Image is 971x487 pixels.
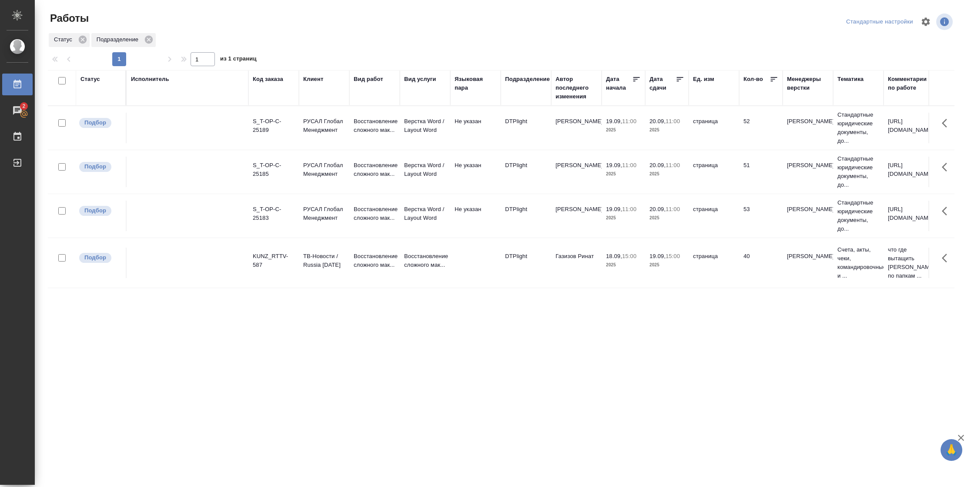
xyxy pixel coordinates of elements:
div: Статус [80,75,100,84]
p: 2025 [650,261,684,269]
td: DTPlight [501,157,551,187]
div: Менеджеры верстки [787,75,829,92]
div: Тематика [837,75,864,84]
span: Настроить таблицу [915,11,936,32]
p: Счета, акты, чеки, командировочные и ... [837,245,879,280]
div: S_T-OP-C-25183 [253,205,295,222]
td: Газизов Ринат [551,248,602,278]
td: страница [689,157,739,187]
button: Здесь прячутся важные кнопки [937,201,958,222]
p: Подбор [84,206,106,215]
span: Работы [48,11,89,25]
p: 19.09, [606,118,622,124]
p: 18.09, [606,253,622,259]
p: РУСАЛ Глобал Менеджмент [303,117,345,134]
td: DTPlight [501,201,551,231]
p: Верстка Word / Layout Word [404,117,446,134]
button: Здесь прячутся важные кнопки [937,157,958,178]
p: [PERSON_NAME] [787,205,829,214]
span: 🙏 [944,441,959,459]
div: Дата начала [606,75,632,92]
a: 2 [2,100,33,121]
div: S_T-OP-C-25185 [253,161,295,178]
p: 2025 [650,170,684,178]
td: [PERSON_NAME] [551,157,602,187]
span: 2 [17,102,30,111]
p: Восстановление сложного мак... [404,252,446,269]
p: Подразделение [97,35,141,44]
p: 20.09, [650,118,666,124]
p: 2025 [650,214,684,222]
p: [URL][DOMAIN_NAME].. [888,117,930,134]
p: 15:00 [622,253,636,259]
td: Не указан [450,157,501,187]
div: Подразделение [91,33,156,47]
p: 19.09, [606,162,622,168]
p: Стандартные юридические документы, до... [837,111,879,145]
div: Автор последнего изменения [556,75,597,101]
button: Здесь прячутся важные кнопки [937,248,958,269]
p: 19.09, [606,206,622,212]
p: 20.09, [650,206,666,212]
p: Подбор [84,162,106,171]
p: 11:00 [622,162,636,168]
p: [URL][DOMAIN_NAME].. [888,205,930,222]
td: 40 [739,248,783,278]
div: Подразделение [505,75,550,84]
p: 11:00 [666,206,680,212]
p: [PERSON_NAME] [787,117,829,126]
p: Верстка Word / Layout Word [404,161,446,178]
td: Не указан [450,201,501,231]
div: Кол-во [743,75,763,84]
div: Клиент [303,75,323,84]
div: S_T-OP-C-25189 [253,117,295,134]
p: РУСАЛ Глобал Менеджмент [303,161,345,178]
td: страница [689,248,739,278]
p: 11:00 [666,162,680,168]
td: [PERSON_NAME] [551,201,602,231]
div: Ед. изм [693,75,714,84]
p: 20.09, [650,162,666,168]
p: Верстка Word / Layout Word [404,205,446,222]
td: DTPlight [501,248,551,278]
p: 2025 [606,126,641,134]
span: из 1 страниц [220,54,257,66]
td: 52 [739,113,783,143]
td: DTPlight [501,113,551,143]
p: [PERSON_NAME] [787,252,829,261]
p: Стандартные юридические документы, до... [837,198,879,233]
div: Языковая пара [455,75,496,92]
p: 2025 [650,126,684,134]
p: 11:00 [622,118,636,124]
div: Вид услуги [404,75,436,84]
div: Дата сдачи [650,75,676,92]
div: Можно подбирать исполнителей [78,205,121,217]
td: 53 [739,201,783,231]
p: Восстановление сложного мак... [354,117,395,134]
td: 51 [739,157,783,187]
div: KUNZ_RTTV-587 [253,252,295,269]
p: 15:00 [666,253,680,259]
p: ТВ-Новости / Russia [DATE] [303,252,345,269]
p: 19.09, [650,253,666,259]
p: Восстановление сложного мак... [354,205,395,222]
td: страница [689,113,739,143]
div: Код заказа [253,75,283,84]
td: Не указан [450,113,501,143]
p: Подбор [84,118,106,127]
p: Восстановление сложного мак... [354,252,395,269]
td: [PERSON_NAME] [551,113,602,143]
p: [PERSON_NAME] [787,161,829,170]
p: Подбор [84,253,106,262]
p: 2025 [606,214,641,222]
div: Можно подбирать исполнителей [78,117,121,129]
p: Стандартные юридические документы, до... [837,154,879,189]
p: что где вытащить [PERSON_NAME] по папкам ... [888,245,930,280]
div: Исполнитель [131,75,169,84]
div: Вид работ [354,75,383,84]
td: страница [689,201,739,231]
div: Статус [49,33,90,47]
div: Можно подбирать исполнителей [78,252,121,264]
button: 🙏 [941,439,962,461]
p: [URL][DOMAIN_NAME].. [888,161,930,178]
